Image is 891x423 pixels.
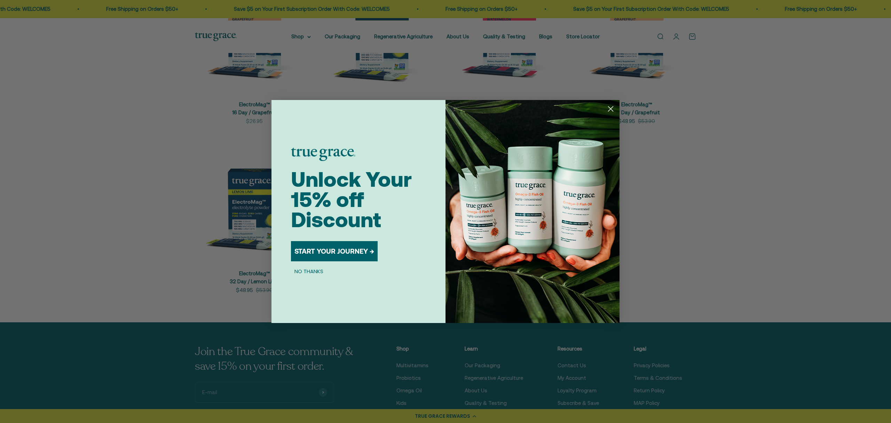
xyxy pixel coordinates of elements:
[291,241,378,261] button: START YOUR JOURNEY →
[291,148,355,161] img: logo placeholder
[291,167,412,232] span: Unlock Your 15% off Discount
[605,103,617,115] button: Close dialog
[445,100,620,323] img: 098727d5-50f8-4f9b-9554-844bb8da1403.jpeg
[291,267,327,275] button: NO THANKS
